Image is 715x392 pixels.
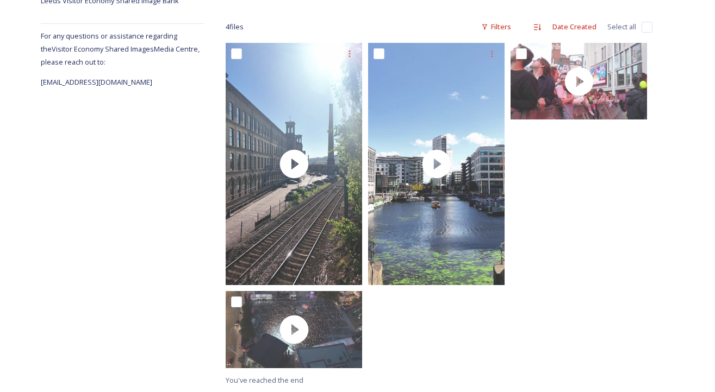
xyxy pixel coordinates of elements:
img: thumbnail [368,43,505,285]
span: [EMAIL_ADDRESS][DOMAIN_NAME] [41,77,152,87]
span: For any questions or assistance regarding the Visitor Economy Shared Images Media Centre, please ... [41,31,200,67]
img: thumbnail [226,291,362,368]
img: thumbnail [511,43,647,119]
img: thumbnail [226,43,362,285]
span: Select all [607,22,636,32]
div: Filters [476,16,517,37]
span: 4 file s [226,22,244,32]
div: Date Created [547,16,602,37]
span: You've reached the end [226,375,303,385]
